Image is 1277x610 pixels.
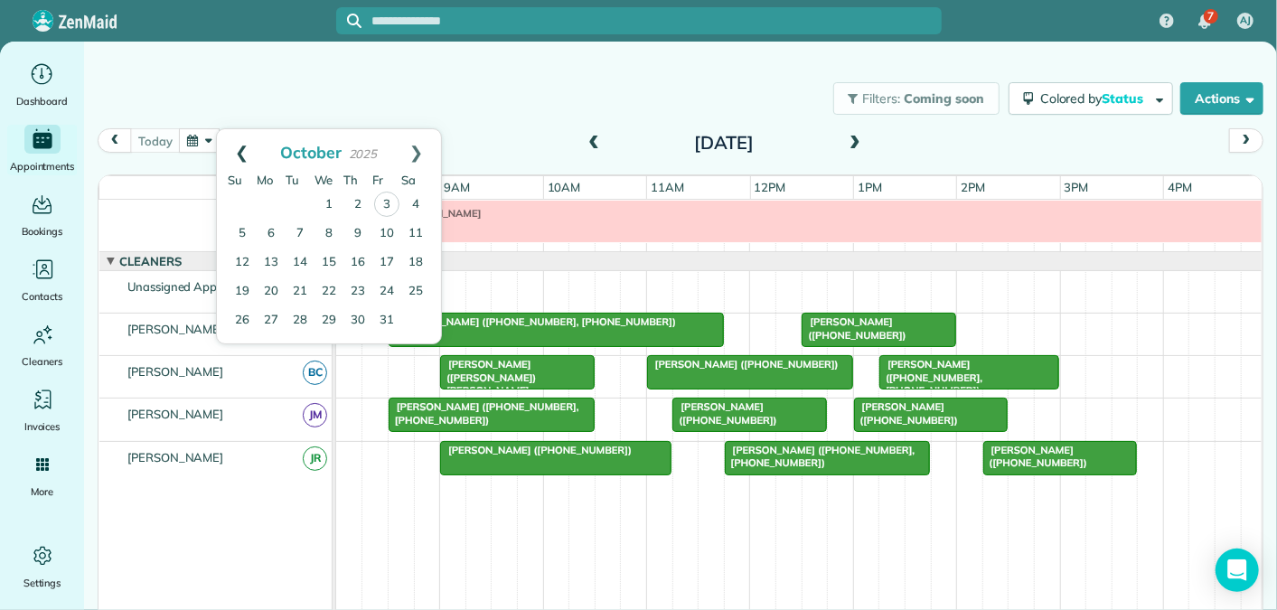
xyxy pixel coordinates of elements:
span: [PERSON_NAME] ([PHONE_NUMBER]) [671,400,777,426]
span: 2pm [957,180,989,194]
a: 2 [343,191,372,220]
a: 26 [228,306,257,335]
a: Dashboard [7,60,77,110]
a: 12 [228,249,257,277]
span: [PERSON_NAME] ([PHONE_NUMBER], [PHONE_NUMBER]) [388,315,677,328]
a: 27 [257,306,286,335]
a: 23 [343,277,372,306]
a: 25 [401,277,430,306]
button: Focus search [336,14,362,28]
span: [PERSON_NAME] ([PHONE_NUMBER]) [853,400,959,426]
button: prev [98,128,132,153]
a: 31 [372,306,401,335]
a: 11 [401,220,430,249]
a: 20 [257,277,286,306]
span: [PERSON_NAME] ([PHONE_NUMBER], [PHONE_NUMBER]) [878,358,982,397]
a: 7 [286,220,315,249]
span: Appointments [10,157,75,175]
h2: [DATE] [611,133,837,153]
span: Monday [257,173,273,187]
a: 24 [372,277,401,306]
span: 10am [544,180,585,194]
a: 9 [343,220,372,249]
a: 19 [228,277,257,306]
a: 10 [372,220,401,249]
a: 8 [315,220,343,249]
a: 28 [286,306,315,335]
span: [PERSON_NAME] ([PHONE_NUMBER], [PHONE_NUMBER]) [388,400,579,426]
a: 29 [315,306,343,335]
span: Settings [23,574,61,592]
a: 18 [401,249,430,277]
a: 21 [286,277,315,306]
a: 5 [228,220,257,249]
span: [PERSON_NAME] [124,450,228,465]
span: JR [303,446,327,471]
span: 3pm [1061,180,1093,194]
a: 6 [257,220,286,249]
span: [PERSON_NAME] [124,364,228,379]
a: Bookings [7,190,77,240]
a: Prev [217,129,267,174]
span: Contacts [22,287,62,305]
span: 7 [1207,9,1214,23]
span: Coming soon [904,90,985,107]
span: 2025 [349,146,378,161]
span: Thursday [343,173,358,187]
span: More [31,483,53,501]
a: 4 [401,191,430,220]
span: [PERSON_NAME] ([PERSON_NAME]) [PERSON_NAME] ([PHONE_NUMBER], [PHONE_NUMBER]) [439,358,543,422]
a: 14 [286,249,315,277]
span: [PERSON_NAME] ([PHONE_NUMBER]) [439,444,633,456]
div: Open Intercom Messenger [1216,549,1259,592]
span: [PERSON_NAME] ([PHONE_NUMBER], [PHONE_NUMBER]) [724,444,915,469]
a: 17 [372,249,401,277]
a: 30 [343,306,372,335]
span: Cleaners [116,254,185,268]
a: 3 [374,192,399,217]
span: 9am [440,180,474,194]
span: 1pm [854,180,886,194]
span: AJ [1240,14,1251,28]
a: Cleaners [7,320,77,371]
span: Status [1103,90,1147,107]
span: Wednesday [315,173,333,187]
button: today [130,128,180,153]
span: JM [303,403,327,427]
a: Invoices [7,385,77,436]
button: Actions [1180,82,1263,115]
span: Dashboard [16,92,68,110]
span: Unassigned Appointments [124,279,275,294]
span: Filters: [863,90,901,107]
a: 16 [343,249,372,277]
span: [PERSON_NAME] ([PHONE_NUMBER]) [801,315,906,341]
a: Settings [7,541,77,592]
span: 4pm [1164,180,1196,194]
span: Saturday [401,173,416,187]
span: Invoices [24,418,61,436]
span: Colored by [1040,90,1150,107]
span: [PERSON_NAME] [124,407,228,421]
span: October [280,142,342,162]
button: Colored byStatus [1009,82,1173,115]
button: next [1229,128,1263,153]
span: [PERSON_NAME] ([PHONE_NUMBER]) [646,358,840,371]
span: [PERSON_NAME] ([PHONE_NUMBER]) [982,444,1088,469]
span: [PERSON_NAME] [124,322,228,336]
span: Sunday [228,173,242,187]
a: 1 [315,191,343,220]
a: Appointments [7,125,77,175]
a: Next [391,129,441,174]
a: 22 [315,277,343,306]
span: 12pm [751,180,790,194]
a: Contacts [7,255,77,305]
span: Friday [372,173,383,187]
a: 15 [315,249,343,277]
span: BC [303,361,327,385]
span: Bookings [22,222,63,240]
span: Tuesday [286,173,299,187]
div: 7 unread notifications [1186,2,1224,42]
svg: Focus search [347,14,362,28]
span: 11am [647,180,688,194]
a: 13 [257,249,286,277]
